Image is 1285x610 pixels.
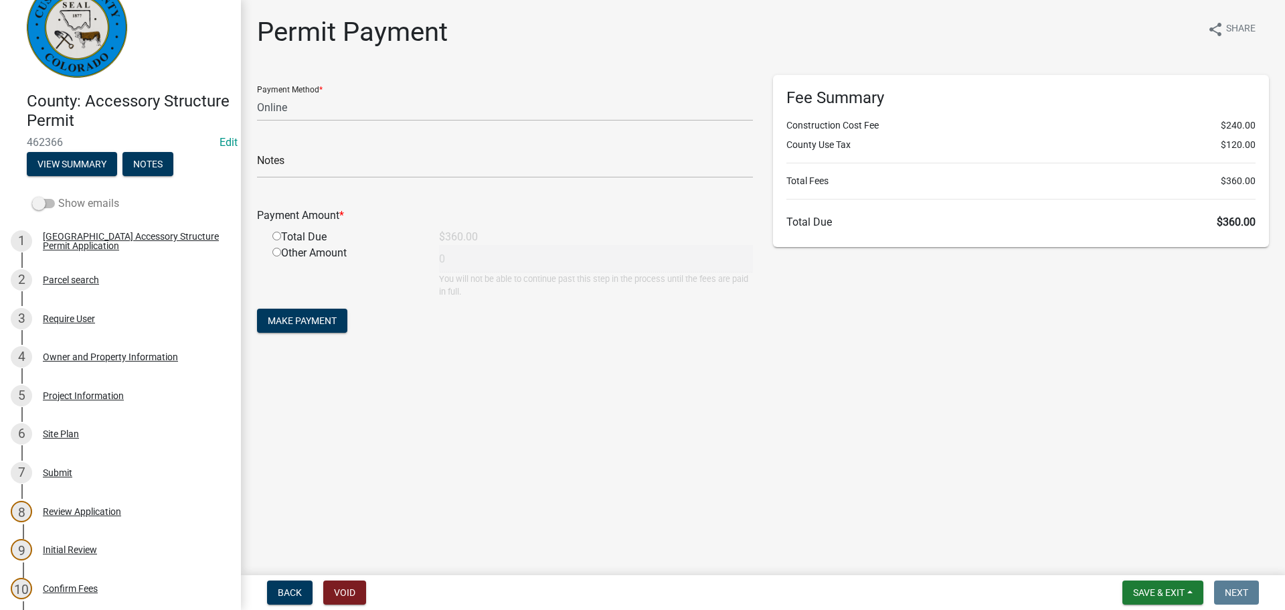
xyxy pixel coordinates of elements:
[11,269,32,291] div: 2
[11,501,32,522] div: 8
[257,309,347,333] button: Make Payment
[262,245,429,298] div: Other Amount
[43,232,220,250] div: [GEOGRAPHIC_DATA] Accessory Structure Permit Application
[786,88,1256,108] h6: Fee Summary
[27,159,117,170] wm-modal-confirm: Summary
[32,196,119,212] label: Show emails
[11,346,32,368] div: 4
[11,462,32,483] div: 7
[786,174,1256,188] li: Total Fees
[27,152,117,176] button: View Summary
[43,507,121,516] div: Review Application
[1133,587,1185,598] span: Save & Exit
[268,315,337,326] span: Make Payment
[11,578,32,599] div: 10
[43,352,178,362] div: Owner and Property Information
[43,584,98,593] div: Confirm Fees
[43,391,124,400] div: Project Information
[27,136,214,149] span: 462366
[11,308,32,329] div: 3
[11,539,32,560] div: 9
[267,581,313,605] button: Back
[1225,587,1248,598] span: Next
[1122,581,1203,605] button: Save & Exit
[1197,16,1266,42] button: shareShare
[122,159,173,170] wm-modal-confirm: Notes
[43,275,99,285] div: Parcel search
[11,230,32,252] div: 1
[786,119,1256,133] li: Construction Cost Fee
[43,545,97,554] div: Initial Review
[278,587,302,598] span: Back
[43,468,72,477] div: Submit
[1221,174,1256,188] span: $360.00
[786,216,1256,228] h6: Total Due
[11,385,32,406] div: 5
[1221,119,1256,133] span: $240.00
[122,152,173,176] button: Notes
[1217,216,1256,228] span: $360.00
[27,92,230,131] h4: County: Accessory Structure Permit
[11,423,32,445] div: 6
[220,136,238,149] wm-modal-confirm: Edit Application Number
[1207,21,1223,37] i: share
[220,136,238,149] a: Edit
[262,229,429,245] div: Total Due
[43,429,79,439] div: Site Plan
[247,208,763,224] div: Payment Amount
[786,138,1256,152] li: County Use Tax
[43,314,95,323] div: Require User
[1214,581,1259,605] button: Next
[257,16,448,48] h1: Permit Payment
[1226,21,1256,37] span: Share
[323,581,366,605] button: Void
[1221,138,1256,152] span: $120.00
